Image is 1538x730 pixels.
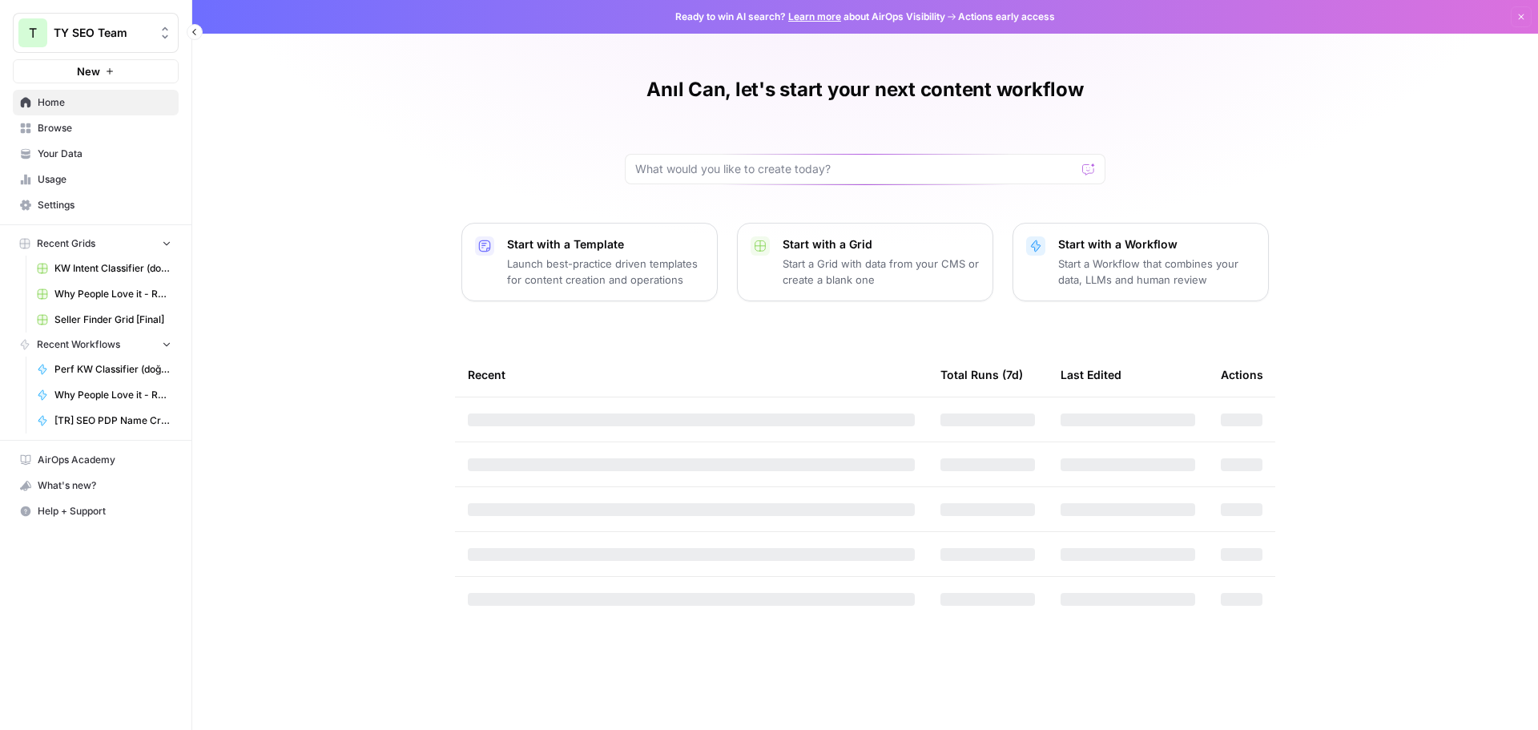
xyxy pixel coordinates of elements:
[783,236,980,252] p: Start with a Grid
[788,10,841,22] a: Learn more
[38,121,171,135] span: Browse
[54,313,171,327] span: Seller Finder Grid [Final]
[13,90,179,115] a: Home
[54,287,171,301] span: Why People Love it - RO PDP Content [Anil] Grid
[13,192,179,218] a: Settings
[737,223,993,301] button: Start with a GridStart a Grid with data from your CMS or create a blank one
[1058,256,1255,288] p: Start a Workflow that combines your data, LLMs and human review
[13,13,179,53] button: Workspace: TY SEO Team
[54,388,171,402] span: Why People Love it - RO PDP Content [Anil]
[958,10,1055,24] span: Actions early access
[461,223,718,301] button: Start with a TemplateLaunch best-practice driven templates for content creation and operations
[13,141,179,167] a: Your Data
[38,198,171,212] span: Settings
[14,474,178,498] div: What's new?
[468,353,915,397] div: Recent
[635,161,1076,177] input: What would you like to create today?
[54,261,171,276] span: KW Intent Classifier (doğuş) Grid
[1221,353,1263,397] div: Actions
[507,236,704,252] p: Start with a Template
[1061,353,1121,397] div: Last Edited
[37,236,95,251] span: Recent Grids
[13,447,179,473] a: AirOps Academy
[675,10,945,24] span: Ready to win AI search? about AirOps Visibility
[13,498,179,524] button: Help + Support
[30,382,179,408] a: Why People Love it - RO PDP Content [Anil]
[783,256,980,288] p: Start a Grid with data from your CMS or create a blank one
[38,147,171,161] span: Your Data
[13,115,179,141] a: Browse
[13,333,179,357] button: Recent Workflows
[13,167,179,192] a: Usage
[54,25,151,41] span: TY SEO Team
[507,256,704,288] p: Launch best-practice driven templates for content creation and operations
[30,307,179,333] a: Seller Finder Grid [Final]
[940,353,1023,397] div: Total Runs (7d)
[13,59,179,83] button: New
[38,95,171,110] span: Home
[1013,223,1269,301] button: Start with a WorkflowStart a Workflow that combines your data, LLMs and human review
[646,77,1083,103] h1: Anıl Can, let's start your next content workflow
[54,362,171,377] span: Perf KW Classifier (doğuş)
[54,413,171,428] span: [TR] SEO PDP Name Creation
[13,473,179,498] button: What's new?
[1058,236,1255,252] p: Start with a Workflow
[30,281,179,307] a: Why People Love it - RO PDP Content [Anil] Grid
[38,453,171,467] span: AirOps Academy
[77,63,100,79] span: New
[30,408,179,434] a: [TR] SEO PDP Name Creation
[30,357,179,382] a: Perf KW Classifier (doğuş)
[38,172,171,187] span: Usage
[38,504,171,518] span: Help + Support
[13,232,179,256] button: Recent Grids
[29,23,37,42] span: T
[37,337,120,352] span: Recent Workflows
[30,256,179,281] a: KW Intent Classifier (doğuş) Grid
